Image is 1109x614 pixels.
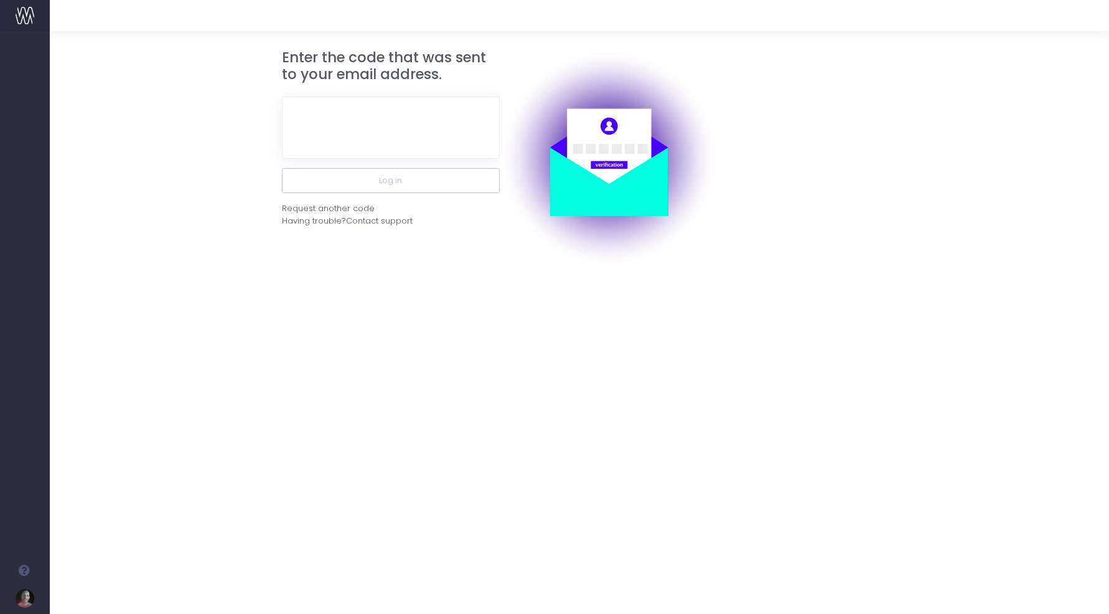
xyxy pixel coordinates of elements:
img: images/default_profile_image.png [16,589,34,608]
div: Having trouble? [282,215,500,227]
span: Contact support [346,215,413,227]
button: Log in [282,168,500,193]
div: Request another code [282,202,375,215]
h3: Enter the code that was sent to your email address. [282,49,500,83]
img: auth.png [500,49,718,267]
